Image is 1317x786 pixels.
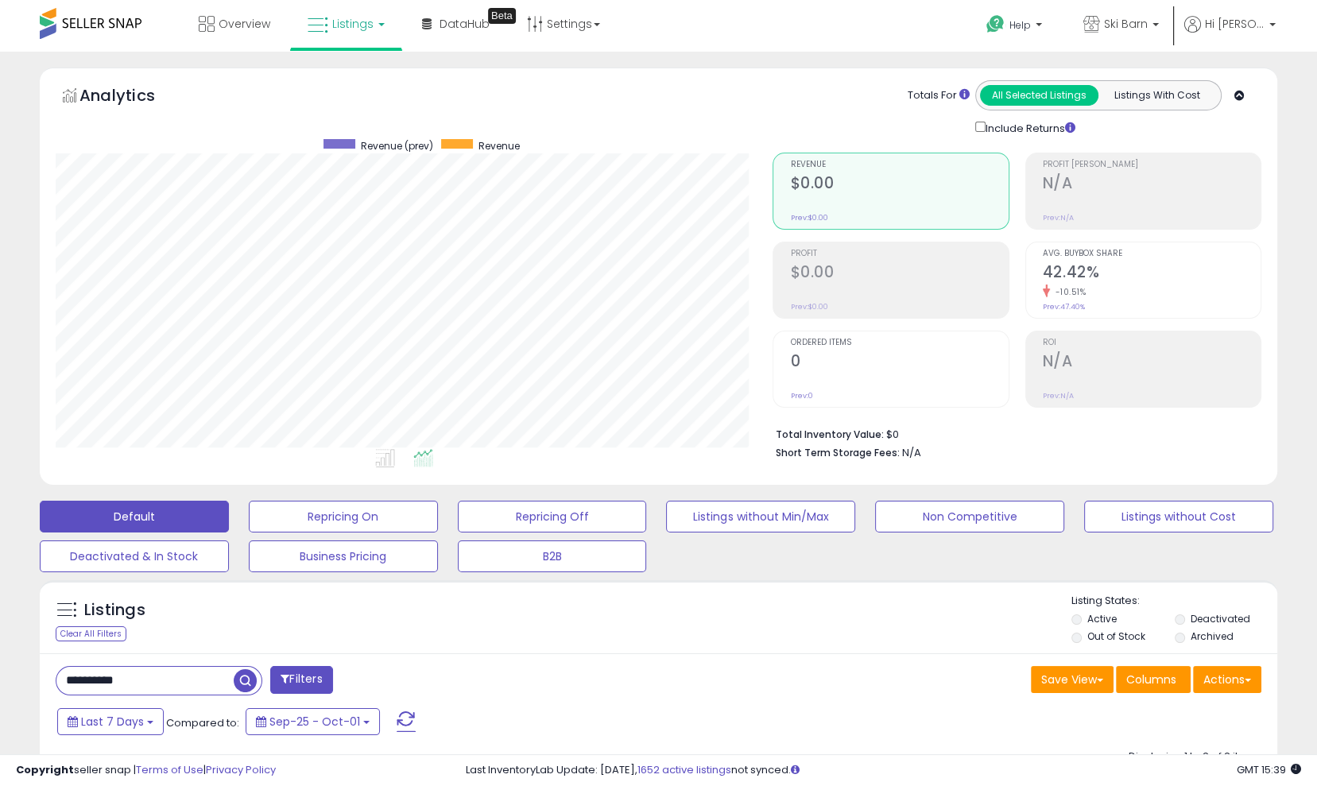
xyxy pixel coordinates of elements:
[440,16,490,32] span: DataHub
[666,501,855,532] button: Listings without Min/Max
[1009,18,1031,32] span: Help
[1190,612,1249,625] label: Deactivated
[1205,16,1265,32] span: Hi [PERSON_NAME]
[16,763,276,778] div: seller snap | |
[1050,286,1087,298] small: -10.51%
[466,763,1301,778] div: Last InventoryLab Update: [DATE], not synced.
[458,540,647,572] button: B2B
[790,391,812,401] small: Prev: 0
[775,428,883,441] b: Total Inventory Value:
[270,666,332,694] button: Filters
[1043,250,1261,258] span: Avg. Buybox Share
[1043,391,1074,401] small: Prev: N/A
[875,501,1064,532] button: Non Competitive
[1043,161,1261,169] span: Profit [PERSON_NAME]
[790,352,1008,374] h2: 0
[1043,302,1085,312] small: Prev: 47.40%
[790,250,1008,258] span: Profit
[488,8,516,24] div: Tooltip anchor
[1043,263,1261,285] h2: 42.42%
[775,446,899,459] b: Short Term Storage Fees:
[637,762,731,777] a: 1652 active listings
[790,213,827,223] small: Prev: $0.00
[269,714,360,730] span: Sep-25 - Oct-01
[40,540,229,572] button: Deactivated & In Stock
[57,708,164,735] button: Last 7 Days
[1098,85,1216,106] button: Listings With Cost
[901,445,920,460] span: N/A
[1116,666,1191,693] button: Columns
[1126,672,1176,687] span: Columns
[361,139,433,153] span: Revenue (prev)
[1043,339,1261,347] span: ROI
[458,501,647,532] button: Repricing Off
[332,16,374,32] span: Listings
[249,501,438,532] button: Repricing On
[790,263,1008,285] h2: $0.00
[1193,666,1261,693] button: Actions
[84,599,145,621] h5: Listings
[790,339,1008,347] span: Ordered Items
[81,714,144,730] span: Last 7 Days
[1184,16,1276,52] a: Hi [PERSON_NAME]
[16,762,74,777] strong: Copyright
[246,708,380,735] button: Sep-25 - Oct-01
[1190,629,1233,643] label: Archived
[790,161,1008,169] span: Revenue
[1129,749,1261,765] div: Displaying 1 to 2 of 2 items
[79,84,186,110] h5: Analytics
[1084,501,1273,532] button: Listings without Cost
[963,118,1094,137] div: Include Returns
[478,139,520,153] span: Revenue
[1237,762,1301,777] span: 2025-10-9 15:39 GMT
[1043,352,1261,374] h2: N/A
[1104,16,1148,32] span: Ski Barn
[56,626,126,641] div: Clear All Filters
[1031,666,1114,693] button: Save View
[986,14,1005,34] i: Get Help
[1043,213,1074,223] small: Prev: N/A
[249,540,438,572] button: Business Pricing
[974,2,1058,52] a: Help
[219,16,270,32] span: Overview
[790,174,1008,196] h2: $0.00
[136,762,203,777] a: Terms of Use
[1043,174,1261,196] h2: N/A
[1087,612,1117,625] label: Active
[166,715,239,730] span: Compared to:
[908,88,970,103] div: Totals For
[1071,594,1277,609] p: Listing States:
[790,302,827,312] small: Prev: $0.00
[40,501,229,532] button: Default
[206,762,276,777] a: Privacy Policy
[775,424,1249,443] li: $0
[1087,629,1145,643] label: Out of Stock
[980,85,1098,106] button: All Selected Listings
